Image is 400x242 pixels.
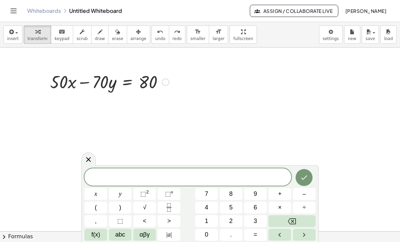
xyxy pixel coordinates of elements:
[55,36,69,41] span: keypad
[27,36,47,41] span: transform
[112,36,123,41] span: erase
[384,36,393,41] span: load
[250,5,338,17] button: Assign / Collaborate Live
[143,217,146,226] span: <
[133,215,156,227] button: Less than
[229,203,233,212] span: 5
[220,188,242,200] button: 8
[268,215,316,227] button: Backspace
[155,36,165,41] span: undo
[323,36,339,41] span: settings
[171,189,173,194] sup: n
[127,25,150,44] button: arrange
[158,229,180,241] button: Absolute value
[95,217,97,226] span: ,
[380,25,397,44] button: load
[296,169,313,186] button: Done
[293,202,316,213] button: Divide
[293,188,316,200] button: Minus
[109,188,132,200] button: y
[59,28,65,36] i: keyboard
[8,5,19,16] button: Toggle navigation
[27,7,61,14] a: Whiteboards
[345,8,386,14] span: [PERSON_NAME]
[173,36,182,41] span: redo
[158,215,180,227] button: Greater than
[92,230,100,239] span: f(x)
[24,25,51,44] button: transform
[169,25,185,44] button: redoredo
[108,25,127,44] button: erase
[73,25,92,44] button: scrub
[268,202,291,213] button: Times
[254,189,257,199] span: 9
[133,229,156,241] button: Greek alphabet
[348,36,356,41] span: new
[84,229,107,241] button: Functions
[158,188,180,200] button: Superscript
[244,215,267,227] button: 3
[95,36,105,41] span: draw
[213,36,224,41] span: larger
[166,230,172,239] span: a
[195,28,201,36] i: format_size
[3,25,22,44] button: insert
[140,230,150,239] span: αβγ
[119,189,122,199] span: y
[205,189,208,199] span: 7
[115,230,125,239] span: abc
[158,202,180,213] button: Fraction
[84,188,107,200] button: x
[95,203,97,212] span: (
[133,188,156,200] button: Squared
[268,188,291,200] button: Plus
[254,203,257,212] span: 6
[91,25,109,44] button: draw
[195,215,218,227] button: 1
[109,229,132,241] button: Alphabet
[319,25,343,44] button: settings
[205,217,208,226] span: 1
[109,202,132,213] button: )
[278,203,282,212] span: ×
[7,36,19,41] span: insert
[278,189,282,199] span: +
[256,8,333,14] span: Assign / Collaborate Live
[195,229,218,241] button: 0
[171,231,172,238] span: |
[95,189,97,199] span: x
[152,25,169,44] button: undoundo
[157,28,163,36] i: undo
[293,229,316,241] button: Right arrow
[215,28,222,36] i: format_size
[84,202,107,213] button: (
[302,189,306,199] span: –
[230,230,232,239] span: .
[220,202,242,213] button: 5
[229,25,257,44] button: fullscreen
[268,229,291,241] button: Left arrow
[131,36,146,41] span: arrange
[344,25,360,44] button: new
[51,25,73,44] button: keyboardkeypad
[166,231,168,238] span: |
[205,230,208,239] span: 0
[109,215,132,227] button: Placeholder
[362,25,379,44] button: save
[220,215,242,227] button: 2
[229,217,233,226] span: 2
[365,36,375,41] span: save
[229,189,233,199] span: 8
[77,36,88,41] span: scrub
[195,202,218,213] button: 4
[119,203,121,212] span: )
[191,36,205,41] span: smaller
[340,5,392,17] button: [PERSON_NAME]
[254,217,257,226] span: 3
[244,202,267,213] button: 6
[233,36,253,41] span: fullscreen
[167,217,171,226] span: >
[244,229,267,241] button: Equals
[195,188,218,200] button: 7
[220,229,242,241] button: .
